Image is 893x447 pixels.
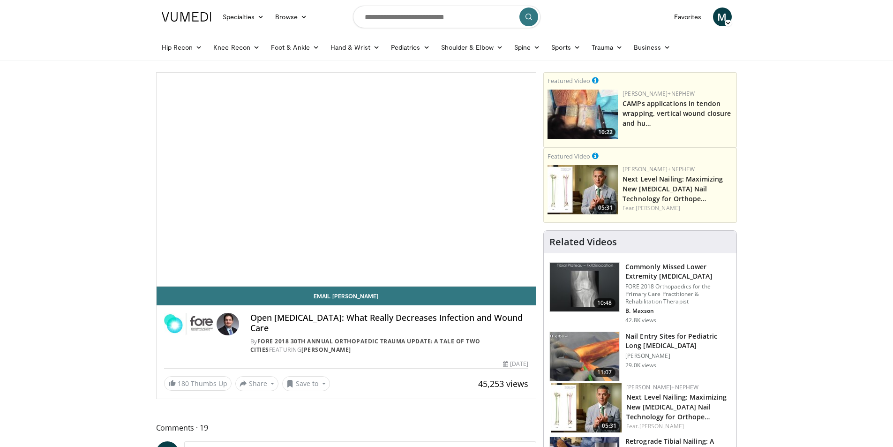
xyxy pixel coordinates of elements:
a: Sports [546,38,586,57]
a: Hip Recon [156,38,208,57]
a: 180 Thumbs Up [164,376,232,391]
a: [PERSON_NAME]+Nephew [623,90,695,98]
a: CAMPs applications in tendon wrapping, vertical wound closure and hu… [623,99,731,128]
span: 11:07 [593,368,616,377]
a: [PERSON_NAME]+Nephew [623,165,695,173]
div: Feat. [623,204,733,212]
img: 4aa379b6-386c-4fb5-93ee-de5617843a87.150x105_q85_crop-smart_upscale.jpg [550,263,619,311]
a: Specialties [217,8,270,26]
h4: Related Videos [549,236,617,248]
video-js: Video Player [157,73,536,287]
a: Next Level Nailing: Maximizing New [MEDICAL_DATA] Nail Technology for Orthope… [623,174,723,203]
span: 05:31 [595,204,615,212]
p: 29.0K views [625,362,656,369]
span: 45,253 views [478,378,528,389]
h4: Open [MEDICAL_DATA]: What Really Decreases Infection and Wound Care [250,313,528,333]
span: 05:31 [599,422,619,430]
a: 10:22 [548,90,618,139]
span: 10:48 [593,298,616,308]
a: Hand & Wrist [325,38,385,57]
a: 11:07 Nail Entry Sites for Pediatric Long [MEDICAL_DATA] [PERSON_NAME] 29.0K views [549,332,731,381]
img: Avatar [217,313,239,335]
a: Foot & Ankle [265,38,325,57]
input: Search topics, interventions [353,6,540,28]
a: Trauma [586,38,629,57]
a: 10:48 Commonly Missed Lower Extremity [MEDICAL_DATA] FORE 2018 Orthopaedics for the Primary Care ... [549,262,731,324]
img: f5bb47d0-b35c-4442-9f96-a7b2c2350023.150x105_q85_crop-smart_upscale.jpg [551,383,622,432]
button: Share [235,376,279,391]
a: Browse [270,8,313,26]
a: Spine [509,38,546,57]
a: [PERSON_NAME] [636,204,680,212]
h3: Nail Entry Sites for Pediatric Long [MEDICAL_DATA] [625,332,731,350]
a: [PERSON_NAME] [301,346,351,354]
span: 180 [178,379,189,388]
small: Featured Video [548,76,590,85]
img: VuMedi Logo [162,12,211,22]
img: 2677e140-ee51-4d40-a5f5-4f29f195cc19.150x105_q85_crop-smart_upscale.jpg [548,90,618,139]
img: f5bb47d0-b35c-4442-9f96-a7b2c2350023.150x105_q85_crop-smart_upscale.jpg [548,165,618,214]
a: Shoulder & Elbow [435,38,509,57]
a: FORE 2018 30th Annual Orthopaedic Trauma Update: A Tale of Two Cities [250,337,480,354]
a: 05:31 [551,383,622,432]
a: Pediatrics [385,38,435,57]
span: 10:22 [595,128,615,136]
div: Feat. [626,422,729,431]
a: M [713,8,732,26]
a: 05:31 [548,165,618,214]
div: [DATE] [503,360,528,368]
p: 42.8K views [625,317,656,324]
a: Favorites [668,8,707,26]
p: FORE 2018 Orthopaedics for the Primary Care Practitioner & Rehabilitation Therapist [625,283,731,305]
a: Next Level Nailing: Maximizing New [MEDICAL_DATA] Nail Technology for Orthope… [626,393,727,421]
img: d5ySKFN8UhyXrjO34xMDoxOjA4MTsiGN_2.150x105_q85_crop-smart_upscale.jpg [550,332,619,381]
button: Save to [282,376,330,391]
div: By FEATURING [250,337,528,354]
a: Business [628,38,676,57]
a: Email [PERSON_NAME] [157,287,536,305]
small: Featured Video [548,152,590,160]
a: [PERSON_NAME]+Nephew [626,383,698,391]
span: Comments 19 [156,422,537,434]
p: [PERSON_NAME] [625,352,731,360]
p: B. Maxson [625,307,731,315]
a: [PERSON_NAME] [639,422,684,430]
h3: Commonly Missed Lower Extremity [MEDICAL_DATA] [625,262,731,281]
a: Knee Recon [208,38,265,57]
img: FORE 2018 30th Annual Orthopaedic Trauma Update: A Tale of Two Cities [164,313,213,335]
